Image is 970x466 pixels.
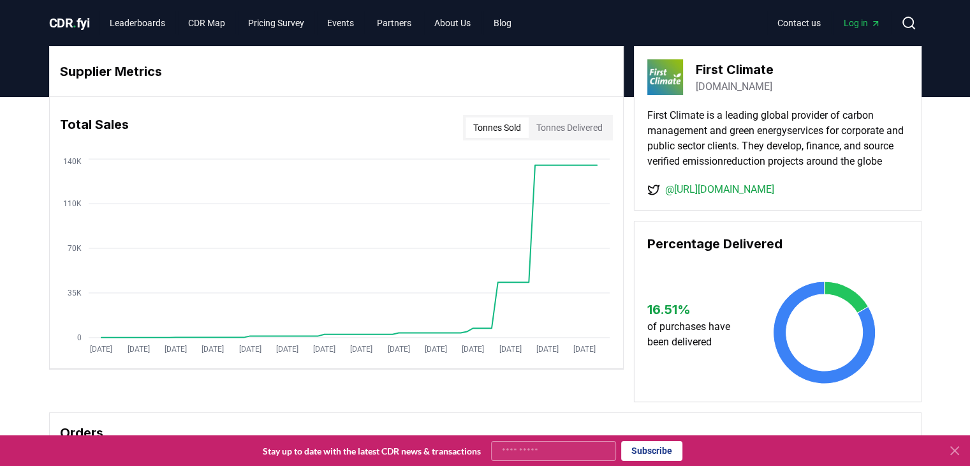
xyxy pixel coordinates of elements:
a: Pricing Survey [238,11,314,34]
p: First Climate is a leading global provider of carbon management and green energyservices for corp... [647,108,908,169]
img: First Climate-logo [647,59,683,95]
h3: Total Sales [60,115,129,140]
tspan: 0 [77,333,81,342]
tspan: [DATE] [573,345,596,354]
button: Tonnes Delivered [529,117,610,138]
span: CDR fyi [49,15,90,31]
h3: Supplier Metrics [60,62,613,81]
a: CDR.fyi [49,14,90,32]
nav: Main [767,11,891,34]
tspan: 35K [67,289,81,297]
span: Log in [844,17,881,29]
tspan: [DATE] [90,345,112,354]
h3: Orders [60,423,911,442]
h3: 16.51 % [647,300,742,319]
tspan: [DATE] [239,345,261,354]
nav: Main [99,11,522,34]
h3: First Climate [696,60,774,79]
tspan: [DATE] [462,345,484,354]
a: CDR Map [178,11,235,34]
tspan: [DATE] [313,345,335,354]
tspan: [DATE] [425,345,447,354]
tspan: [DATE] [276,345,298,354]
a: Log in [834,11,891,34]
tspan: [DATE] [499,345,521,354]
a: [DOMAIN_NAME] [696,79,772,94]
p: of purchases have been delivered [647,319,742,350]
tspan: [DATE] [165,345,187,354]
span: . [73,15,77,31]
a: Partners [367,11,422,34]
a: @[URL][DOMAIN_NAME] [665,182,774,197]
tspan: 140K [62,157,81,166]
tspan: [DATE] [536,345,559,354]
tspan: [DATE] [350,345,372,354]
a: Blog [483,11,522,34]
a: Events [317,11,364,34]
tspan: [DATE] [202,345,224,354]
tspan: [DATE] [127,345,149,354]
button: Tonnes Sold [466,117,529,138]
tspan: 70K [67,244,81,253]
a: About Us [424,11,481,34]
a: Leaderboards [99,11,175,34]
tspan: 110K [62,199,81,208]
h3: Percentage Delivered [647,234,908,253]
tspan: [DATE] [387,345,409,354]
a: Contact us [767,11,831,34]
